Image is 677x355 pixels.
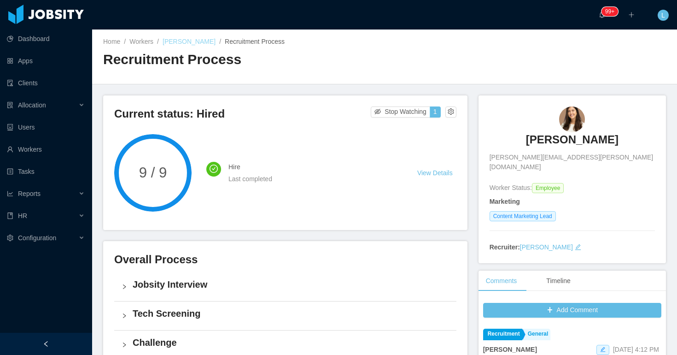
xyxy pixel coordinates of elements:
[122,313,127,319] i: icon: right
[532,183,564,193] span: Employee
[210,165,218,173] i: icon: check-circle
[7,52,85,70] a: icon: appstoreApps
[7,162,85,181] a: icon: profileTasks
[490,211,556,221] span: Content Marketing Lead
[133,336,449,349] h4: Challenge
[526,132,619,153] a: [PERSON_NAME]
[600,347,606,352] i: icon: edit
[490,153,655,172] span: [PERSON_NAME][EMAIL_ADDRESS][PERSON_NAME][DOMAIN_NAME]
[7,118,85,136] a: icon: robotUsers
[18,101,46,109] span: Allocation
[483,329,522,340] a: Recruitment
[219,38,221,45] span: /
[559,106,585,132] img: fcbc439d-d04a-41ae-9191-25597d67559f_688b8829adcef-90w.png
[601,7,618,16] sup: 2112
[613,346,659,353] span: [DATE] 4:12 PM
[526,132,619,147] h3: [PERSON_NAME]
[575,244,581,250] i: icon: edit
[163,38,216,45] a: [PERSON_NAME]
[520,243,573,251] a: [PERSON_NAME]
[445,106,456,118] button: icon: setting
[490,243,520,251] strong: Recruiter:
[18,234,56,242] span: Configuration
[483,303,661,318] button: icon: plusAdd Comment
[7,235,13,241] i: icon: setting
[483,346,537,353] strong: [PERSON_NAME]
[661,10,665,21] span: L
[417,169,453,177] a: View Details
[7,74,85,92] a: icon: auditClients
[430,106,441,118] button: 1
[7,30,85,48] a: icon: pie-chartDashboard
[129,38,153,45] a: Workers
[114,252,456,267] h3: Overall Process
[18,190,41,197] span: Reports
[490,184,532,191] span: Worker Status:
[114,302,456,330] div: icon: rightTech Screening
[133,307,449,320] h4: Tech Screening
[124,38,126,45] span: /
[7,213,13,219] i: icon: book
[225,38,285,45] span: Recruitment Process
[539,271,578,291] div: Timeline
[7,102,13,108] i: icon: solution
[228,174,395,184] div: Last completed
[523,329,551,340] a: General
[114,106,371,121] h3: Current status: Hired
[371,106,430,118] button: icon: eye-invisibleStop Watching
[103,38,120,45] a: Home
[18,212,27,219] span: HR
[7,190,13,197] i: icon: line-chart
[490,198,520,205] strong: Marketing
[114,166,192,180] span: 9 / 9
[599,12,605,18] i: icon: bell
[628,12,635,18] i: icon: plus
[157,38,159,45] span: /
[7,140,85,159] a: icon: userWorkers
[122,284,127,290] i: icon: right
[228,162,395,172] h4: Hire
[114,272,456,301] div: icon: rightJobsity Interview
[122,342,127,348] i: icon: right
[133,278,449,291] h4: Jobsity Interview
[479,271,525,291] div: Comments
[103,50,385,69] h2: Recruitment Process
